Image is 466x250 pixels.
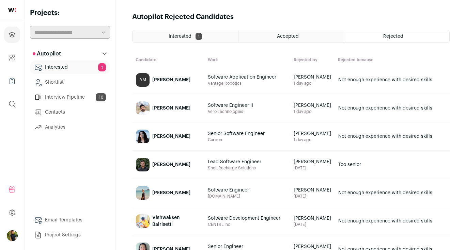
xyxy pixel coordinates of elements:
span: [PERSON_NAME] [294,102,331,109]
span: 1 day ago [294,81,331,86]
a: Analytics [30,120,110,134]
h2: Projects: [30,8,110,18]
span: [PERSON_NAME] [294,215,331,222]
th: Work [204,54,290,66]
a: Vishwaksen Bairisetti [133,207,204,235]
a: Company Lists [4,73,20,89]
a: Too senior [335,151,449,178]
button: Autopilot [30,47,110,61]
a: [PERSON_NAME] [133,95,204,122]
span: [PERSON_NAME] [152,161,190,168]
button: Open dropdown [7,230,18,241]
span: Rejected [383,34,403,39]
a: Interested 1 [133,30,238,43]
a: Interested1 [30,61,110,74]
a: AM [PERSON_NAME] [133,66,204,94]
img: 530a9691f0715c1b0cbca881527e5705ff8b4d6439d79f667d14d0c296423148.jpg [136,186,150,200]
a: Not enough experience with desired skills [335,207,449,235]
span: Senior Software Engineer [208,130,287,137]
span: [DOMAIN_NAME] [208,194,287,199]
span: Shell Recharge Solutions [208,165,287,171]
span: Lead Software Engineer [208,159,287,165]
span: Vishwaksen Bairisetti [152,214,201,228]
span: [PERSON_NAME] [152,105,190,112]
span: [PERSON_NAME] [294,130,331,137]
span: [DATE] [294,165,331,171]
span: Vantage Robotics [208,81,287,86]
a: Project Settings [30,228,110,242]
span: [DATE] [294,222,331,227]
img: 333fc5c89d415552c9f5e9ee5bdc495fb5cb71040a886383bceab02ee6c9e122.jpg [136,130,150,143]
span: Vero Technologies [208,109,287,114]
span: [PERSON_NAME] [294,159,331,165]
span: 1 [196,33,202,40]
img: wellfound-shorthand-0d5821cbd27db2630d0214b213865d53afaa358527fdda9d0ea32b1df1b89c2c.svg [8,8,16,12]
span: Interested [169,34,191,39]
th: Rejected by [290,54,335,66]
a: Company and ATS Settings [4,50,20,66]
a: [PERSON_NAME] [133,123,204,150]
a: Shortlist [30,76,110,89]
span: Carbon [208,137,287,143]
th: Rejected because [335,54,450,66]
img: 4e15964b11e7f7df15cad3c681c9b89d1b4e8a309e1a2b2b57e796c20ce067ab [136,158,150,171]
a: Not enough experience with desired skills [335,66,449,94]
span: [PERSON_NAME] [152,189,190,196]
a: Contacts [30,105,110,119]
a: [PERSON_NAME] [133,179,204,206]
img: 1147fd2d91de06e3f7f7b51b96424ecf7830ec0835913ba9146e85ad9e2305d7.jpg [136,214,150,228]
span: [PERSON_NAME] [152,133,190,140]
a: Interview Pipeline10 [30,90,110,104]
span: [PERSON_NAME] [294,74,331,81]
span: CENTRL Inc [208,222,287,227]
span: 1 day ago [294,109,331,114]
span: Senior Engineer [208,243,287,250]
img: ae3c386e87761a7bbd48d459f8acf2a464c01c4342936bc372ababc7701b2058 [136,101,150,115]
a: [PERSON_NAME] [133,151,204,178]
a: Not enough experience with desired skills [335,95,449,122]
img: 20078142-medium_jpg [7,230,18,241]
a: Not enough experience with desired skills [335,123,449,150]
a: Projects [4,27,20,43]
p: Autopilot [33,50,61,58]
a: Email Templates [30,213,110,227]
div: AM [136,73,150,87]
h1: Autopilot Rejected Candidates [132,12,234,22]
span: 10 [96,93,106,101]
span: [DATE] [294,194,331,199]
a: Not enough experience with desired skills [335,179,449,206]
span: [PERSON_NAME] [294,187,331,194]
span: Software Engineer II [208,102,287,109]
span: 1 [98,63,106,71]
span: Software Development Engineer [208,215,287,222]
span: [PERSON_NAME] [152,77,190,83]
span: Software Engineer [208,187,287,194]
span: [PERSON_NAME] [294,243,331,250]
span: Accepted [277,34,299,39]
span: Software Application Engineer [208,74,287,81]
a: Accepted [238,30,344,43]
th: Candidate [132,54,204,66]
span: 1 day ago [294,137,331,143]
